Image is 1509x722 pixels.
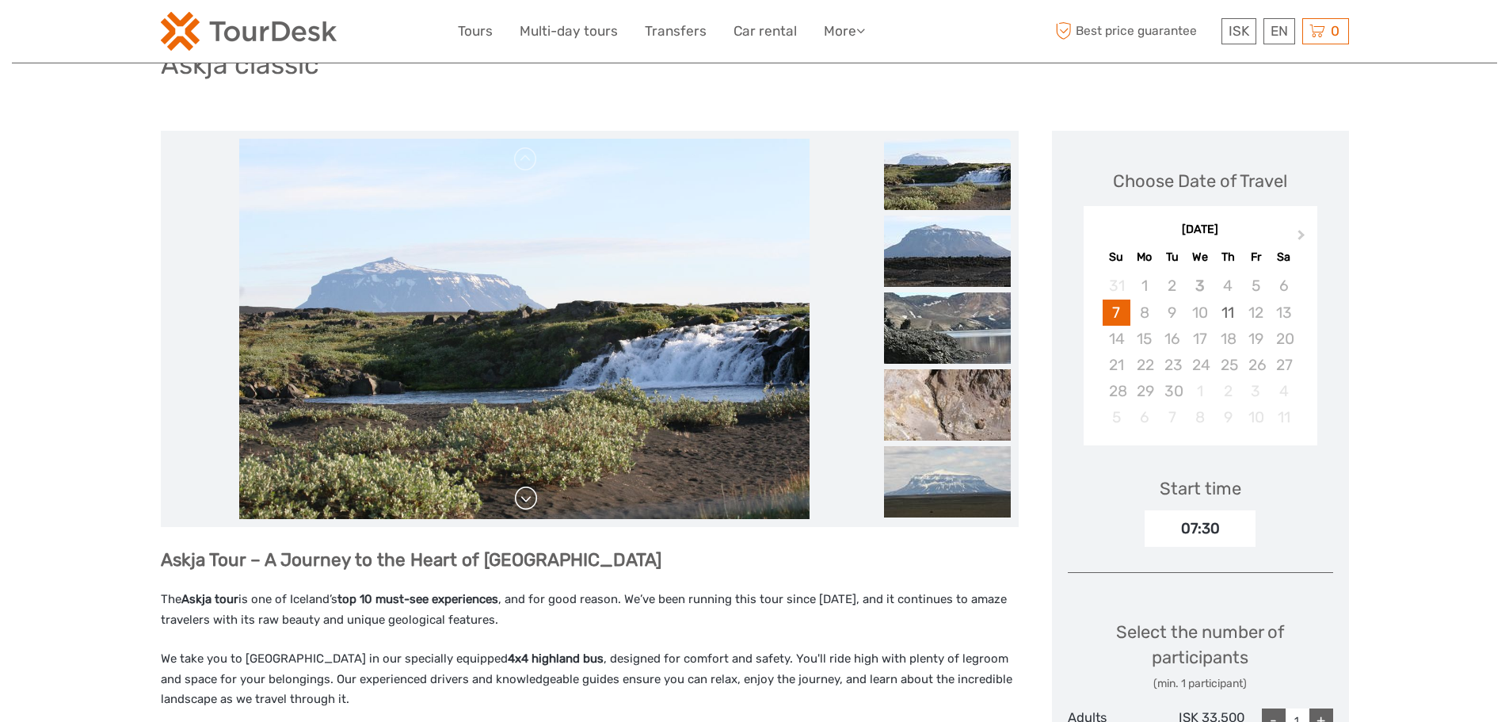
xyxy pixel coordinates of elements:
[1103,300,1130,326] div: Choose Sunday, September 7th, 2025
[1158,352,1186,378] div: Not available Tuesday, September 23rd, 2025
[1270,326,1298,352] div: Not available Saturday, September 20th, 2025
[1242,300,1270,326] div: Not available Friday, September 12th, 2025
[1214,273,1242,299] div: Not available Thursday, September 4th, 2025
[1103,352,1130,378] div: Not available Sunday, September 21st, 2025
[1103,378,1130,404] div: Not available Sunday, September 28th, 2025
[1270,378,1298,404] div: Not available Saturday, October 4th, 2025
[161,649,1019,710] p: We take you to [GEOGRAPHIC_DATA] in our specially equipped , designed for comfort and safety. You...
[1214,326,1242,352] div: Not available Thursday, September 18th, 2025
[508,651,604,666] strong: 4x4 highland bus
[1158,378,1186,404] div: Not available Tuesday, September 30th, 2025
[1084,222,1317,239] div: [DATE]
[161,48,319,81] h1: Askja classic
[1145,510,1256,547] div: 07:30
[1130,300,1158,326] div: Not available Monday, September 8th, 2025
[337,592,498,606] strong: top 10 must-see experiences
[1068,620,1333,692] div: Select the number of participants
[1242,326,1270,352] div: Not available Friday, September 19th, 2025
[1186,300,1214,326] div: Not available Wednesday, September 10th, 2025
[1103,326,1130,352] div: Not available Sunday, September 14th, 2025
[1158,326,1186,352] div: Not available Tuesday, September 16th, 2025
[1270,352,1298,378] div: Not available Saturday, September 27th, 2025
[1186,326,1214,352] div: Not available Wednesday, September 17th, 2025
[1214,352,1242,378] div: Not available Thursday, September 25th, 2025
[1186,246,1214,268] div: We
[1186,404,1214,430] div: Not available Wednesday, October 8th, 2025
[884,216,1011,287] img: d20f2d27993b4fd4a5e2af6a341d7455_slider_thumbnail.jpg
[1214,378,1242,404] div: Not available Thursday, October 2nd, 2025
[1103,273,1130,299] div: Not available Sunday, August 31st, 2025
[458,20,493,43] a: Tours
[1270,404,1298,430] div: Not available Saturday, October 11th, 2025
[161,590,1019,630] p: The is one of Iceland’s , and for good reason. We’ve been running this tour since [DATE], and it ...
[1242,246,1270,268] div: Fr
[1158,273,1186,299] div: Not available Tuesday, September 2nd, 2025
[1214,300,1242,326] div: Choose Thursday, September 11th, 2025
[182,25,201,44] button: Open LiveChat chat widget
[1270,300,1298,326] div: Not available Saturday, September 13th, 2025
[884,369,1011,441] img: f456618316704ce7afc308e92b5de0ac_slider_thumbnail.jpg
[1158,246,1186,268] div: Tu
[1290,226,1316,251] button: Next Month
[1068,676,1333,692] div: (min. 1 participant)
[239,139,810,519] img: 93b6a2cdb1654b198e64528980559554_main_slider.jpg
[520,20,618,43] a: Multi-day tours
[1270,246,1298,268] div: Sa
[1328,23,1342,39] span: 0
[1186,352,1214,378] div: Not available Wednesday, September 24th, 2025
[734,20,797,43] a: Car rental
[1103,404,1130,430] div: Not available Sunday, October 5th, 2025
[1160,476,1241,501] div: Start time
[1242,378,1270,404] div: Not available Friday, October 3rd, 2025
[1186,273,1214,299] div: Not available Wednesday, September 3rd, 2025
[1130,326,1158,352] div: Not available Monday, September 15th, 2025
[884,139,1011,210] img: 93b6a2cdb1654b198e64528980559554_slider_thumbnail.jpg
[1214,246,1242,268] div: Th
[884,446,1011,518] img: 79a886cfb251440792395e6b2f262ff8_slider_thumbnail.jpg
[1103,246,1130,268] div: Su
[1130,352,1158,378] div: Not available Monday, September 22nd, 2025
[1158,300,1186,326] div: Not available Tuesday, September 9th, 2025
[1242,404,1270,430] div: Not available Friday, October 10th, 2025
[1130,404,1158,430] div: Not available Monday, October 6th, 2025
[1130,273,1158,299] div: Not available Monday, September 1st, 2025
[1130,246,1158,268] div: Mo
[1158,404,1186,430] div: Not available Tuesday, October 7th, 2025
[824,20,865,43] a: More
[645,20,707,43] a: Transfers
[1130,378,1158,404] div: Not available Monday, September 29th, 2025
[1263,18,1295,44] div: EN
[181,592,238,606] strong: Askja tour
[1186,378,1214,404] div: Not available Wednesday, October 1st, 2025
[1242,273,1270,299] div: Not available Friday, September 5th, 2025
[1242,352,1270,378] div: Not available Friday, September 26th, 2025
[884,292,1011,364] img: 9876189285f24a5295da2b682ca9141a_slider_thumbnail.jpg
[1270,273,1298,299] div: Not available Saturday, September 6th, 2025
[1113,169,1287,193] div: Choose Date of Travel
[1214,404,1242,430] div: Not available Thursday, October 9th, 2025
[22,28,179,40] p: We're away right now. Please check back later!
[161,12,337,51] img: 120-15d4194f-c635-41b9-a512-a3cb382bfb57_logo_small.png
[161,549,661,571] strong: Askja Tour – A Journey to the Heart of [GEOGRAPHIC_DATA]
[1229,23,1249,39] span: ISK
[1052,18,1217,44] span: Best price guarantee
[1088,273,1312,430] div: month 2025-09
